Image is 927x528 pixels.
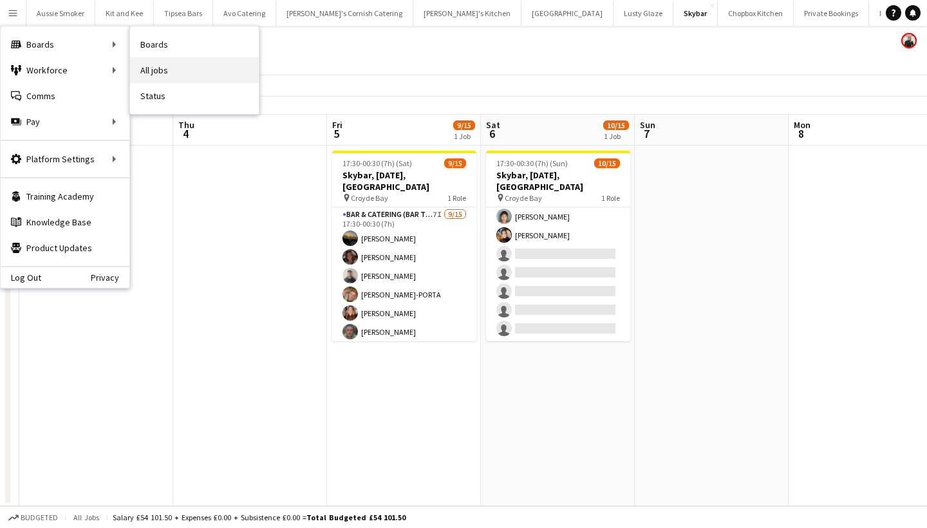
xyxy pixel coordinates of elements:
[640,119,655,131] span: Sun
[91,272,129,283] a: Privacy
[1,32,129,57] div: Boards
[444,158,466,168] span: 9/15
[276,1,413,26] button: [PERSON_NAME]'s Cornish Catering
[1,272,41,283] a: Log Out
[447,193,466,203] span: 1 Role
[1,184,129,209] a: Training Academy
[521,1,613,26] button: [GEOGRAPHIC_DATA]
[130,57,259,83] a: All jobs
[130,83,259,109] a: Status
[603,120,629,130] span: 10/15
[453,120,475,130] span: 9/15
[1,57,129,83] div: Workforce
[330,126,342,141] span: 5
[901,33,917,48] app-user-avatar: Rachael Spring
[1,235,129,261] a: Product Updates
[306,513,406,522] span: Total Budgeted £54 101.50
[638,126,655,141] span: 7
[613,1,673,26] button: Lusty Glaze
[594,158,620,168] span: 10/15
[332,169,476,193] h3: Skybar, [DATE], [GEOGRAPHIC_DATA]
[21,513,58,522] span: Budgeted
[601,193,620,203] span: 1 Role
[1,83,129,109] a: Comms
[176,126,194,141] span: 4
[26,1,95,26] button: Aussie Smoker
[71,513,102,522] span: All jobs
[332,151,476,341] app-job-card: 17:30-00:30 (7h) (Sat)9/15Skybar, [DATE], [GEOGRAPHIC_DATA] Croyde Bay1 RoleBar & Catering (Bar T...
[413,1,521,26] button: [PERSON_NAME]'s Kitchen
[792,126,810,141] span: 8
[794,119,810,131] span: Mon
[794,1,869,26] button: Private Bookings
[505,193,542,203] span: Croyde Bay
[113,513,406,522] div: Salary £54 101.50 + Expenses £0.00 + Subsistence £0.00 =
[154,1,213,26] button: Tipsea Bars
[178,119,194,131] span: Thu
[332,207,476,513] app-card-role: Bar & Catering (Bar Tender)7I9/1517:30-00:30 (7h)[PERSON_NAME][PERSON_NAME][PERSON_NAME][PERSON_N...
[130,32,259,57] a: Boards
[484,126,500,141] span: 6
[6,511,60,525] button: Budgeted
[486,151,630,341] app-job-card: 17:30-00:30 (7h) (Sun)10/15Skybar, [DATE], [GEOGRAPHIC_DATA] Croyde Bay1 Role[PERSON_NAME][PERSON...
[604,131,628,141] div: 1 Job
[95,1,154,26] button: Kit and Kee
[1,109,129,135] div: Pay
[718,1,794,26] button: Chopbox Kitchen
[342,158,412,168] span: 17:30-00:30 (7h) (Sat)
[1,209,129,235] a: Knowledge Base
[332,119,342,131] span: Fri
[486,119,500,131] span: Sat
[213,1,276,26] button: Avo Catering
[673,1,718,26] button: Skybar
[351,193,388,203] span: Croyde Bay
[1,146,129,172] div: Platform Settings
[486,169,630,193] h3: Skybar, [DATE], [GEOGRAPHIC_DATA]
[496,158,568,168] span: 17:30-00:30 (7h) (Sun)
[454,131,474,141] div: 1 Job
